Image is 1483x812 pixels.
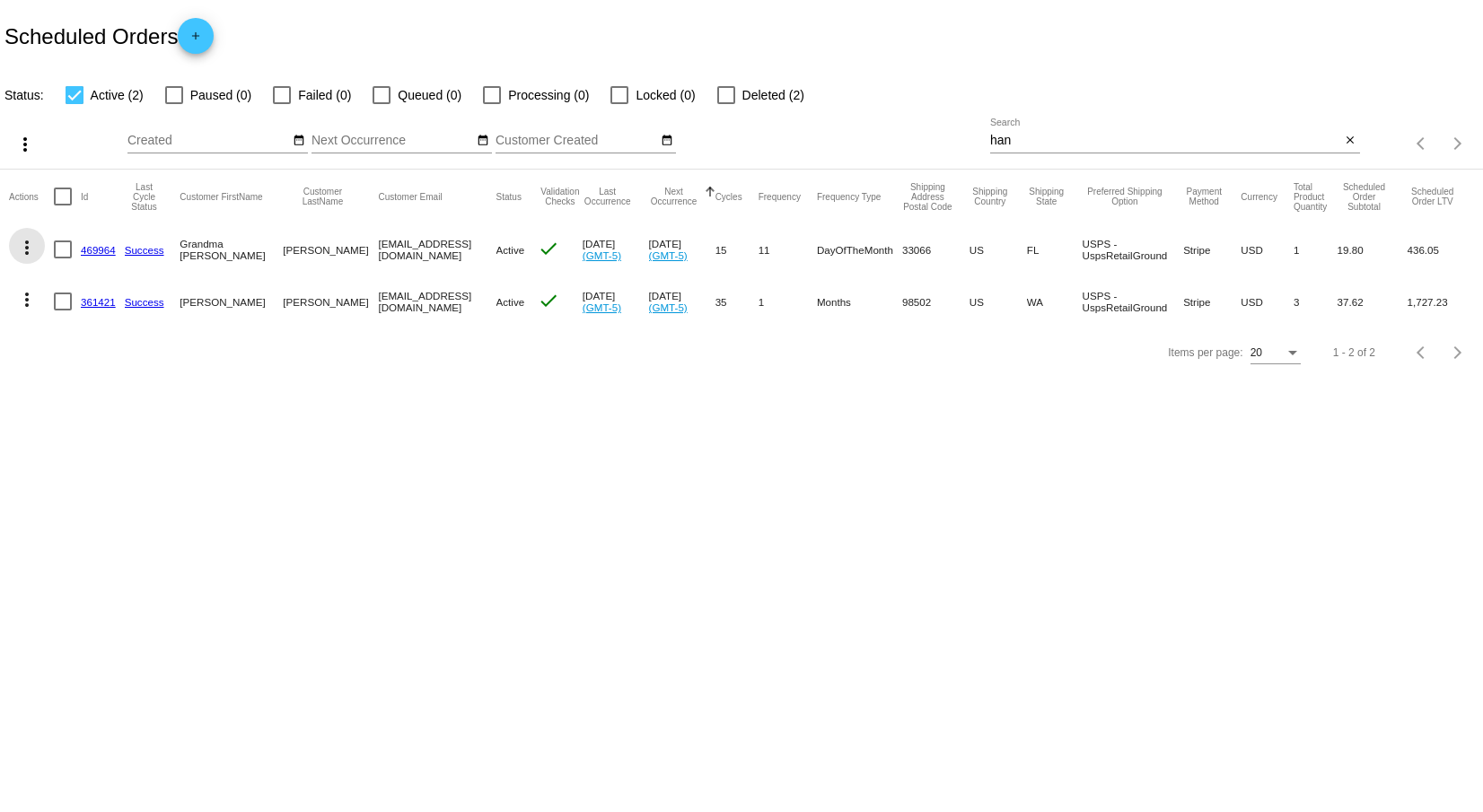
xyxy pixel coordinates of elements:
mat-cell: 19.80 [1338,223,1408,275]
mat-cell: 33066 [902,223,970,275]
mat-cell: 1 [759,275,817,327]
mat-cell: [EMAIL_ADDRESS][DOMAIN_NAME] [379,223,496,275]
mat-cell: [PERSON_NAME] [283,223,378,275]
input: Created [127,134,289,148]
mat-cell: FL [1027,223,1083,275]
span: 20 [1250,346,1262,359]
mat-cell: [PERSON_NAME] [283,275,378,327]
mat-cell: USPS - UspsRetailGround [1083,275,1184,327]
button: Change sorting for ShippingState [1027,187,1066,206]
a: Success [125,296,164,308]
mat-icon: add [185,30,206,51]
button: Change sorting for CurrencyIso [1241,191,1277,202]
button: Change sorting for Cycles [715,191,742,202]
span: Failed (0) [298,84,351,106]
button: Clear [1341,132,1360,151]
mat-cell: US [970,275,1027,327]
mat-icon: check [538,238,559,259]
a: (GMT-5) [583,301,621,313]
button: Change sorting for NextOccurrenceUtc [649,187,699,206]
mat-cell: WA [1027,275,1083,327]
mat-cell: 11 [759,223,817,275]
mat-cell: [DATE] [583,223,649,275]
div: 1 - 2 of 2 [1333,346,1375,359]
mat-header-cell: Validation Checks [538,170,583,223]
mat-cell: USPS - UspsRetailGround [1083,223,1184,275]
span: Active [496,244,525,256]
mat-cell: USD [1241,275,1294,327]
span: Active (2) [91,84,144,106]
a: 469964 [81,244,116,256]
button: Next page [1440,126,1476,162]
h2: Scheduled Orders [4,18,214,54]
button: Change sorting for CustomerFirstName [180,191,262,202]
span: Paused (0) [190,84,251,106]
div: Items per page: [1168,346,1242,359]
mat-cell: 35 [715,275,759,327]
a: (GMT-5) [649,249,688,261]
button: Change sorting for PreferredShippingOption [1083,187,1168,206]
button: Change sorting for ShippingCountry [970,187,1011,206]
span: Deleted (2) [742,84,804,106]
span: Status: [4,88,44,102]
mat-cell: 436.05 [1408,223,1474,275]
mat-cell: DayOfTheMonth [817,223,902,275]
mat-cell: 3 [1294,275,1338,327]
button: Change sorting for Status [496,191,522,202]
button: Change sorting for Id [81,191,88,202]
mat-header-cell: Total Product Quantity [1294,170,1338,223]
button: Change sorting for CustomerLastName [283,187,362,206]
mat-cell: 98502 [902,275,970,327]
button: Change sorting for CustomerEmail [379,191,443,202]
mat-icon: more_vert [14,134,36,155]
mat-cell: 15 [715,223,759,275]
button: Change sorting for PaymentMethod.Type [1183,187,1224,206]
mat-icon: date_range [477,134,489,148]
mat-icon: close [1344,134,1356,148]
button: Change sorting for Subtotal [1338,182,1391,212]
mat-icon: more_vert [16,289,38,310]
mat-cell: [DATE] [583,275,649,327]
button: Change sorting for Frequency [759,191,801,202]
button: Change sorting for LastOccurrenceUtc [583,187,633,206]
button: Next page [1440,335,1476,371]
mat-icon: more_vert [16,237,38,258]
button: Change sorting for LastProcessingCycleId [125,182,164,212]
a: Success [125,244,164,256]
mat-icon: check [538,290,559,311]
a: (GMT-5) [649,301,688,313]
mat-cell: USD [1241,223,1294,275]
button: Change sorting for FrequencyType [817,191,882,202]
span: Active [496,296,525,308]
mat-cell: Stripe [1183,223,1241,275]
mat-cell: [PERSON_NAME] [180,275,283,327]
mat-header-cell: Actions [9,170,54,223]
input: Search [990,134,1341,148]
mat-cell: Grandma [PERSON_NAME] [180,223,283,275]
mat-cell: [EMAIL_ADDRESS][DOMAIN_NAME] [379,275,496,327]
mat-cell: 37.62 [1338,275,1408,327]
mat-cell: Stripe [1183,275,1241,327]
a: (GMT-5) [583,249,621,261]
input: Next Occurrence [312,134,473,148]
mat-select: Items per page: [1250,347,1301,360]
button: Previous page [1404,126,1440,162]
mat-cell: [DATE] [649,223,715,275]
mat-cell: 1,727.23 [1408,275,1474,327]
button: Change sorting for ShippingPostcode [902,182,953,212]
mat-icon: date_range [293,134,305,148]
a: 361421 [81,296,116,308]
span: Queued (0) [398,84,461,106]
button: Previous page [1404,335,1440,371]
mat-cell: US [970,223,1027,275]
span: Processing (0) [508,84,589,106]
mat-icon: date_range [661,134,673,148]
button: Change sorting for LifetimeValue [1408,187,1458,206]
mat-cell: Months [817,275,902,327]
mat-cell: [DATE] [649,275,715,327]
span: Locked (0) [636,84,695,106]
mat-cell: 1 [1294,223,1338,275]
input: Customer Created [496,134,657,148]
